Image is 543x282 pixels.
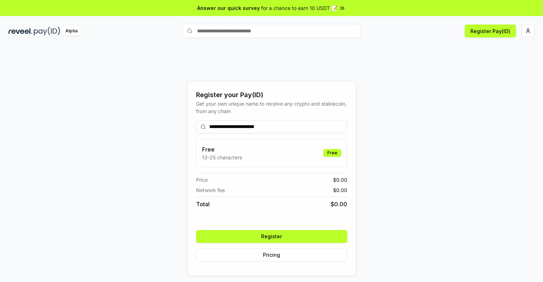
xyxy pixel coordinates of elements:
[333,186,347,194] span: $ 0.00
[333,176,347,183] span: $ 0.00
[196,249,347,261] button: Pricing
[34,27,60,36] img: pay_id
[196,200,210,208] span: Total
[465,25,516,37] button: Register Pay(ID)
[331,200,347,208] span: $ 0.00
[202,145,242,154] h3: Free
[196,90,347,100] div: Register your Pay(ID)
[196,100,347,115] div: Get your own unique name to receive any crypto and stablecoin, from any chain
[62,27,81,36] div: Alpha
[197,4,260,12] span: Answer our quick survey
[196,230,347,243] button: Register
[202,154,242,161] p: 13-25 characters
[196,176,208,183] span: Price
[196,186,225,194] span: Network fee
[261,4,337,12] span: for a chance to earn 10 USDT 📝
[9,27,32,36] img: reveel_dark
[323,149,341,157] div: Free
